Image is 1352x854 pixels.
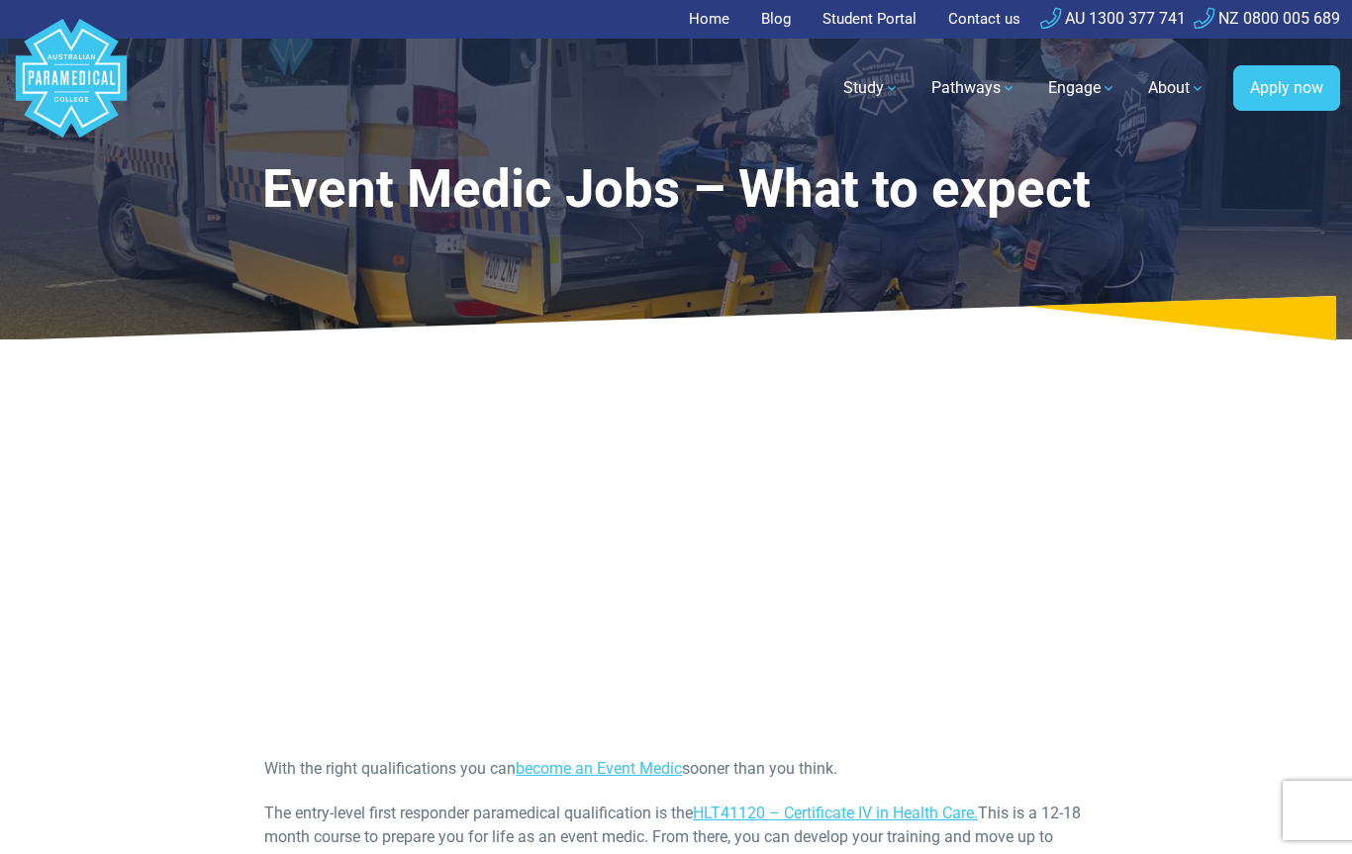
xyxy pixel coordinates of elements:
[919,60,1028,116] a: Pathways
[1036,60,1128,116] a: Engage
[516,759,682,778] a: become an Event Medic
[693,804,978,822] a: HLT41120 – Certificate IV in Health Care.
[178,158,1175,221] h1: Event Medic Jobs – What to expect
[1194,9,1340,28] a: NZ 0800 005 689
[1233,65,1340,111] a: Apply now
[1040,9,1186,28] a: AU 1300 377 741
[831,60,912,116] a: Study
[264,757,1088,781] p: With the right qualifications you can sooner than you think.
[1136,60,1217,116] a: About
[12,39,131,139] a: Australian Paramedical College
